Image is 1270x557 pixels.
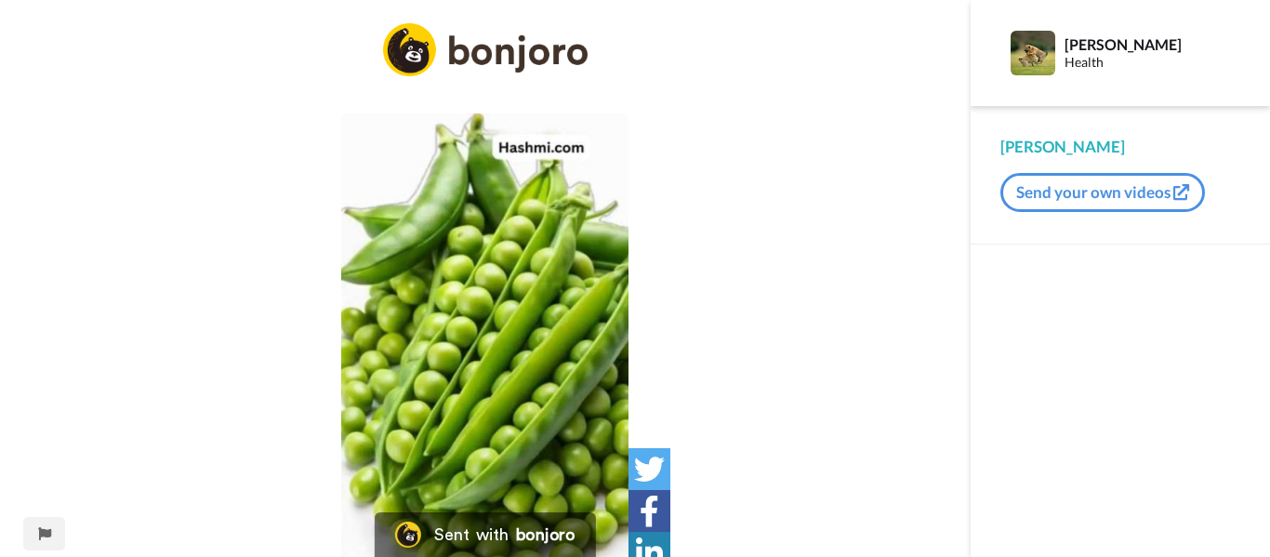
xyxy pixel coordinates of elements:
img: Profile Image [1011,31,1055,75]
div: bonjoro [516,526,575,543]
a: Bonjoro LogoSent withbonjoro [375,512,596,557]
div: Sent with [434,526,509,543]
div: Health [1065,55,1239,71]
img: Bonjoro Logo [395,522,421,548]
img: logo_full.png [383,23,588,76]
div: [PERSON_NAME] [1065,35,1239,53]
div: [PERSON_NAME] [1000,136,1240,158]
button: Send your own videos [1000,173,1205,212]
